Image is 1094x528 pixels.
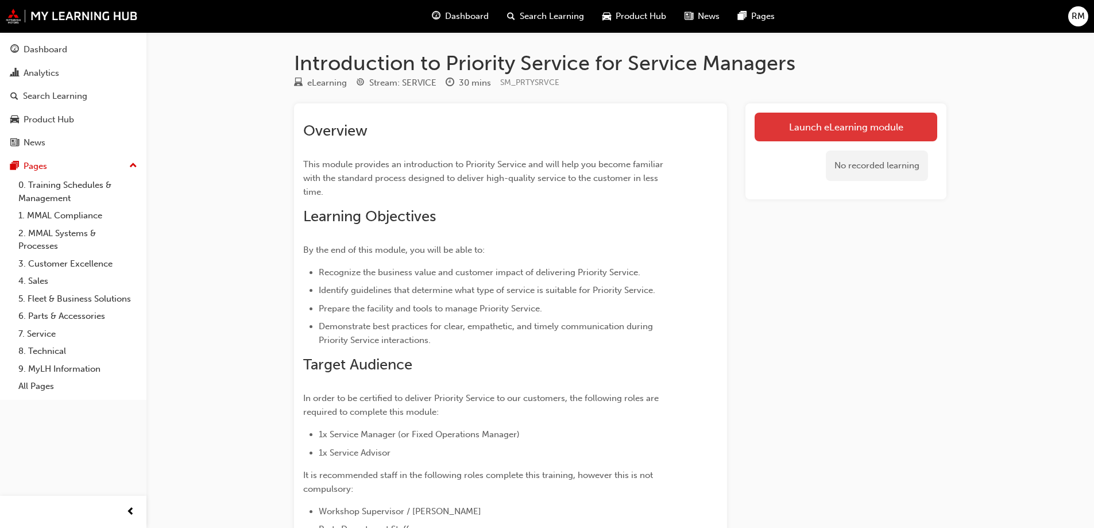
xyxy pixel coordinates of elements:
span: Pages [751,10,775,23]
span: RM [1072,10,1085,23]
span: pages-icon [738,9,747,24]
span: Overview [303,122,368,140]
a: 0. Training Schedules & Management [14,176,142,207]
span: In order to be certified to deliver Priority Service to our customers, the following roles are re... [303,393,661,417]
a: 2. MMAL Systems & Processes [14,225,142,255]
img: mmal [6,9,138,24]
a: car-iconProduct Hub [593,5,675,28]
div: Product Hub [24,113,74,126]
span: Learning Objectives [303,207,436,225]
a: Dashboard [5,39,142,60]
a: 4. Sales [14,272,142,290]
a: 3. Customer Excellence [14,255,142,273]
span: Demonstrate best practices for clear, empathetic, and timely communication during Priority Servic... [319,321,655,345]
div: Stream: SERVICE [369,76,436,90]
span: 1x Service Advisor [319,448,391,458]
span: Search Learning [520,10,584,23]
a: 9. MyLH Information [14,360,142,378]
div: News [24,136,45,149]
a: search-iconSearch Learning [498,5,593,28]
span: By the end of this module, you will be able to: [303,245,485,255]
a: 7. Service [14,325,142,343]
div: Analytics [24,67,59,80]
a: 5. Fleet & Business Solutions [14,290,142,308]
span: pages-icon [10,161,19,172]
a: guage-iconDashboard [423,5,498,28]
span: car-icon [602,9,611,24]
div: Duration [446,76,491,90]
span: Identify guidelines that determine what type of service is suitable for Priority Service. [319,285,655,295]
span: Learning resource code [500,78,559,87]
span: Workshop Supervisor / [PERSON_NAME] [319,506,481,517]
a: Launch eLearning module [755,113,937,141]
span: target-icon [356,78,365,88]
span: guage-icon [10,45,19,55]
a: 6. Parts & Accessories [14,307,142,325]
span: learningResourceType_ELEARNING-icon [294,78,303,88]
a: Analytics [5,63,142,84]
span: up-icon [129,159,137,174]
a: News [5,132,142,153]
span: This module provides an introduction to Priority Service and will help you become familiar with t... [303,159,666,197]
span: It is recommended staff in the following roles complete this training, however this is not compul... [303,470,655,494]
div: Dashboard [24,43,67,56]
span: chart-icon [10,68,19,79]
span: search-icon [507,9,515,24]
span: car-icon [10,115,19,125]
a: 1. MMAL Compliance [14,207,142,225]
div: No recorded learning [826,151,928,181]
a: Product Hub [5,109,142,130]
span: search-icon [10,91,18,102]
div: Type [294,76,347,90]
div: Stream [356,76,436,90]
span: Product Hub [616,10,666,23]
span: Target Audience [303,356,412,373]
button: Pages [5,156,142,177]
span: news-icon [10,138,19,148]
div: 30 mins [459,76,491,90]
span: Dashboard [445,10,489,23]
a: Search Learning [5,86,142,107]
div: Pages [24,160,47,173]
span: prev-icon [126,505,135,519]
button: DashboardAnalyticsSearch LearningProduct HubNews [5,37,142,156]
a: news-iconNews [675,5,729,28]
span: 1x Service Manager (or Fixed Operations Manager) [319,429,520,440]
div: eLearning [307,76,347,90]
a: 8. Technical [14,342,142,360]
span: News [698,10,720,23]
span: guage-icon [432,9,440,24]
span: news-icon [685,9,693,24]
a: pages-iconPages [729,5,784,28]
h1: Introduction to Priority Service for Service Managers [294,51,946,76]
button: RM [1068,6,1088,26]
span: Recognize the business value and customer impact of delivering Priority Service. [319,267,640,278]
a: All Pages [14,377,142,395]
div: Search Learning [23,90,87,103]
span: Prepare the facility and tools to manage Priority Service. [319,303,542,314]
span: clock-icon [446,78,454,88]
